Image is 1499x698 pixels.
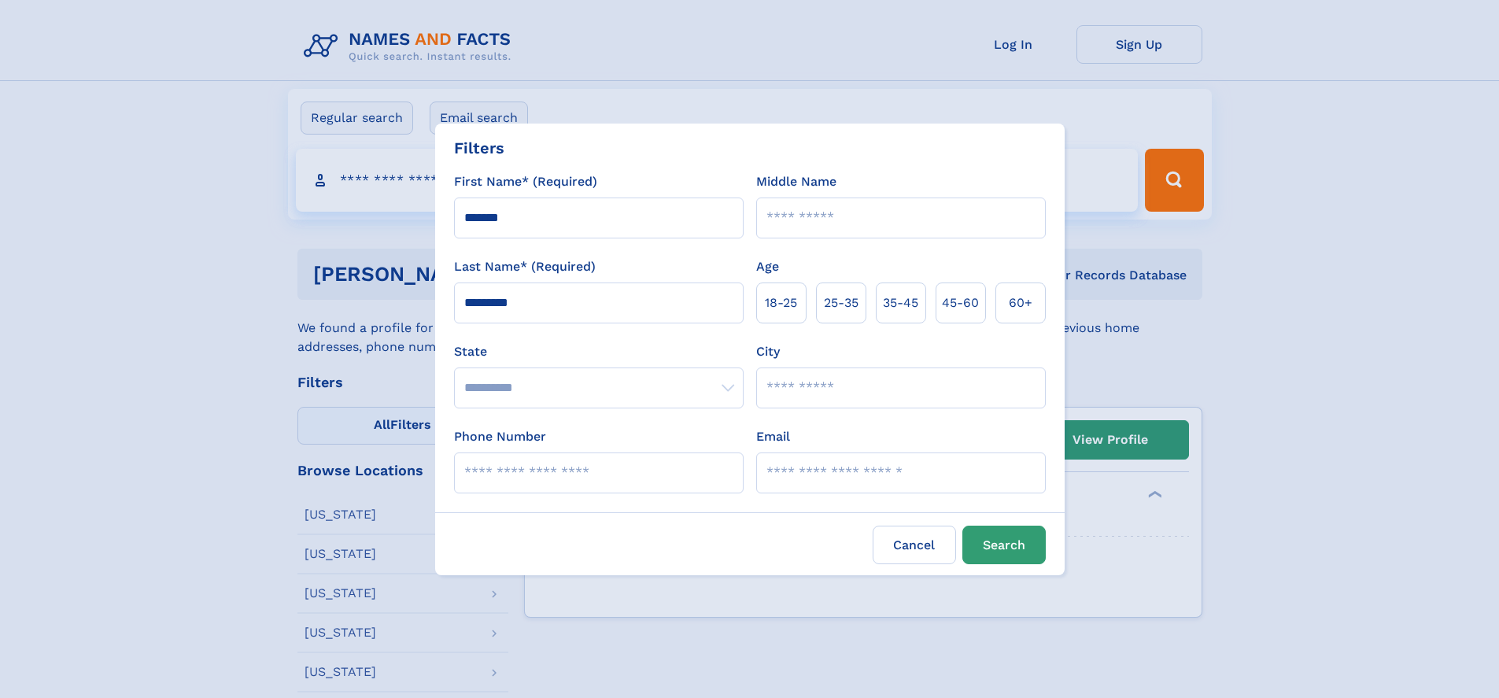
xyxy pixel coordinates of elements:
[756,172,836,191] label: Middle Name
[454,257,596,276] label: Last Name* (Required)
[962,526,1046,564] button: Search
[942,294,979,312] span: 45‑60
[756,342,780,361] label: City
[765,294,797,312] span: 18‑25
[873,526,956,564] label: Cancel
[756,257,779,276] label: Age
[756,427,790,446] label: Email
[1009,294,1032,312] span: 60+
[454,136,504,160] div: Filters
[454,172,597,191] label: First Name* (Required)
[454,427,546,446] label: Phone Number
[824,294,858,312] span: 25‑35
[454,342,744,361] label: State
[883,294,918,312] span: 35‑45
